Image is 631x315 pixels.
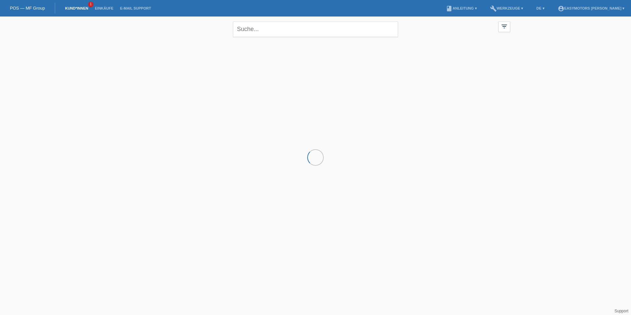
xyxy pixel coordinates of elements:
a: DE ▾ [533,6,548,10]
i: build [490,5,497,12]
a: Kund*innen [62,6,91,10]
a: buildWerkzeuge ▾ [487,6,527,10]
a: account_circleEasymotors [PERSON_NAME] ▾ [554,6,628,10]
span: 1 [88,2,93,7]
a: bookAnleitung ▾ [443,6,480,10]
a: Support [614,309,628,313]
i: filter_list [501,23,508,30]
i: book [446,5,452,12]
input: Suche... [233,21,398,37]
a: POS — MF Group [10,6,45,11]
a: Einkäufe [91,6,116,10]
a: E-Mail Support [117,6,154,10]
i: account_circle [558,5,564,12]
